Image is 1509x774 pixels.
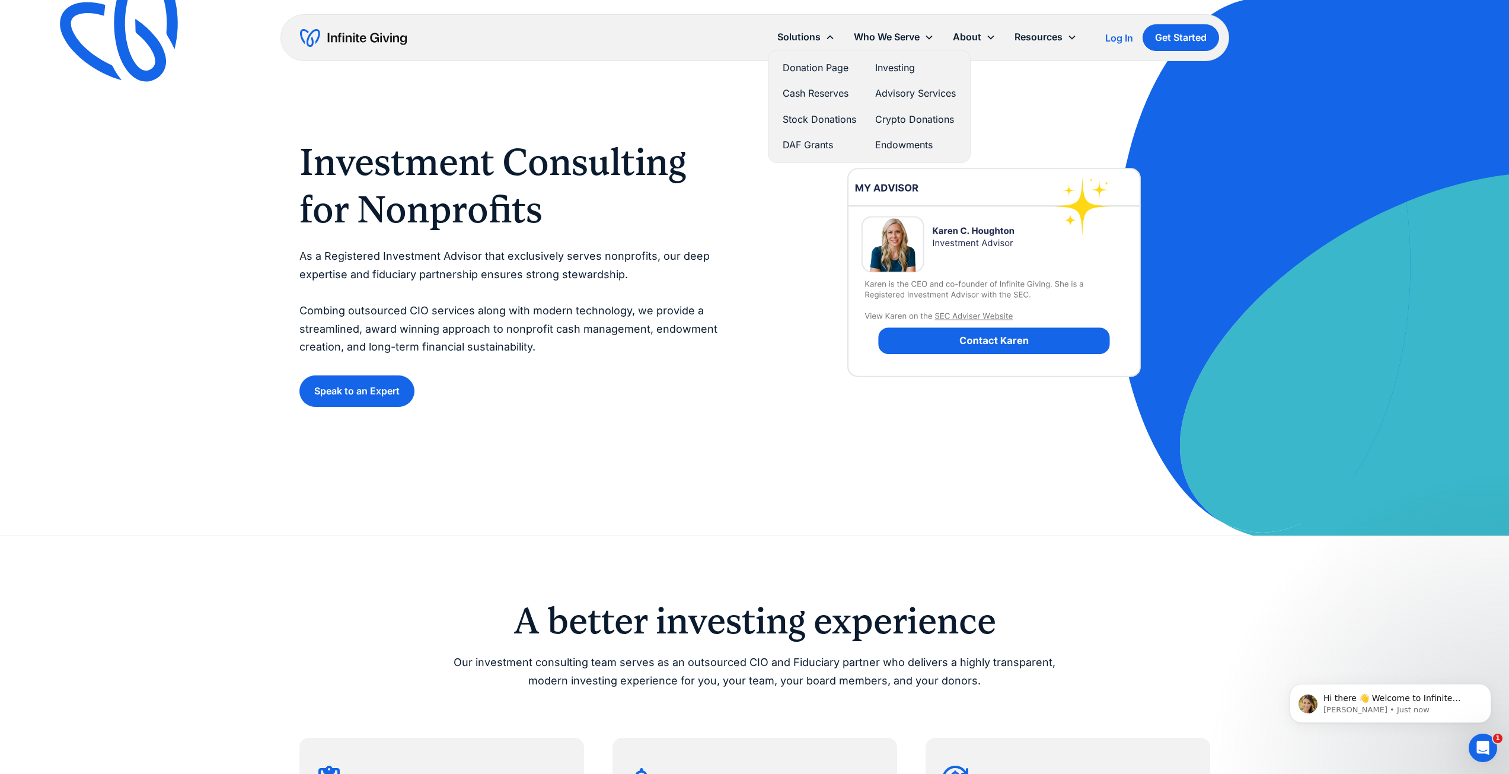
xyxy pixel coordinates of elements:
[875,112,956,128] a: Crypto Donations
[1469,734,1497,762] iframe: Intercom live chat
[875,60,956,76] a: Investing
[783,112,856,128] a: Stock Donations
[299,247,731,356] p: As a Registered Investment Advisor that exclusively serves nonprofits, our deep expertise and fid...
[875,85,956,101] a: Advisory Services
[875,137,956,153] a: Endowments
[451,603,1058,639] h2: A better investing experience
[953,29,981,45] div: About
[1143,24,1219,51] a: Get Started
[300,28,407,47] a: home
[768,50,971,163] nav: Solutions
[1014,29,1063,45] div: Resources
[783,60,856,76] a: Donation Page
[451,654,1058,690] p: Our investment consulting team serves as an outsourced CIO and Fiduciary partner who delivers a h...
[783,85,856,101] a: Cash Reserves
[1493,734,1502,743] span: 1
[783,137,856,153] a: DAF Grants
[854,29,920,45] div: Who We Serve
[844,24,943,50] div: Who We Serve
[299,375,414,407] a: Speak to an Expert
[1272,659,1509,742] iframe: Intercom notifications message
[1105,33,1133,43] div: Log In
[1105,31,1133,45] a: Log In
[943,24,1005,50] div: About
[1005,24,1086,50] div: Resources
[299,138,731,233] h1: Investment Consulting for Nonprofits
[768,24,844,50] div: Solutions
[777,29,821,45] div: Solutions
[835,114,1153,431] img: investment-advisor-nonprofit-financial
